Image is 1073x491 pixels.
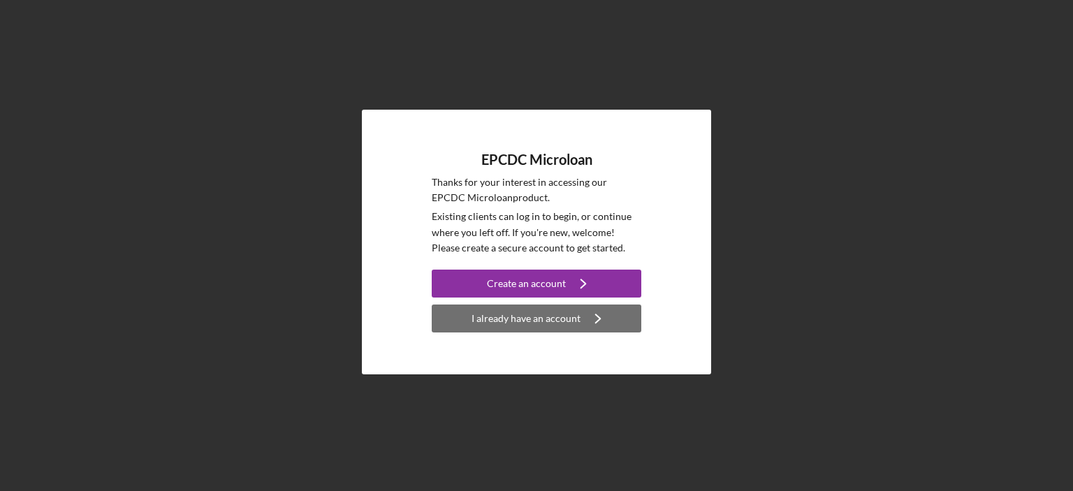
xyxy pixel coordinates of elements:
[432,175,641,206] p: Thanks for your interest in accessing our EPCDC Microloan product.
[432,305,641,332] button: I already have an account
[481,152,592,168] h4: EPCDC Microloan
[432,270,641,301] a: Create an account
[432,209,641,256] p: Existing clients can log in to begin, or continue where you left off. If you're new, welcome! Ple...
[472,305,581,332] div: I already have an account
[487,270,566,298] div: Create an account
[432,270,641,298] button: Create an account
